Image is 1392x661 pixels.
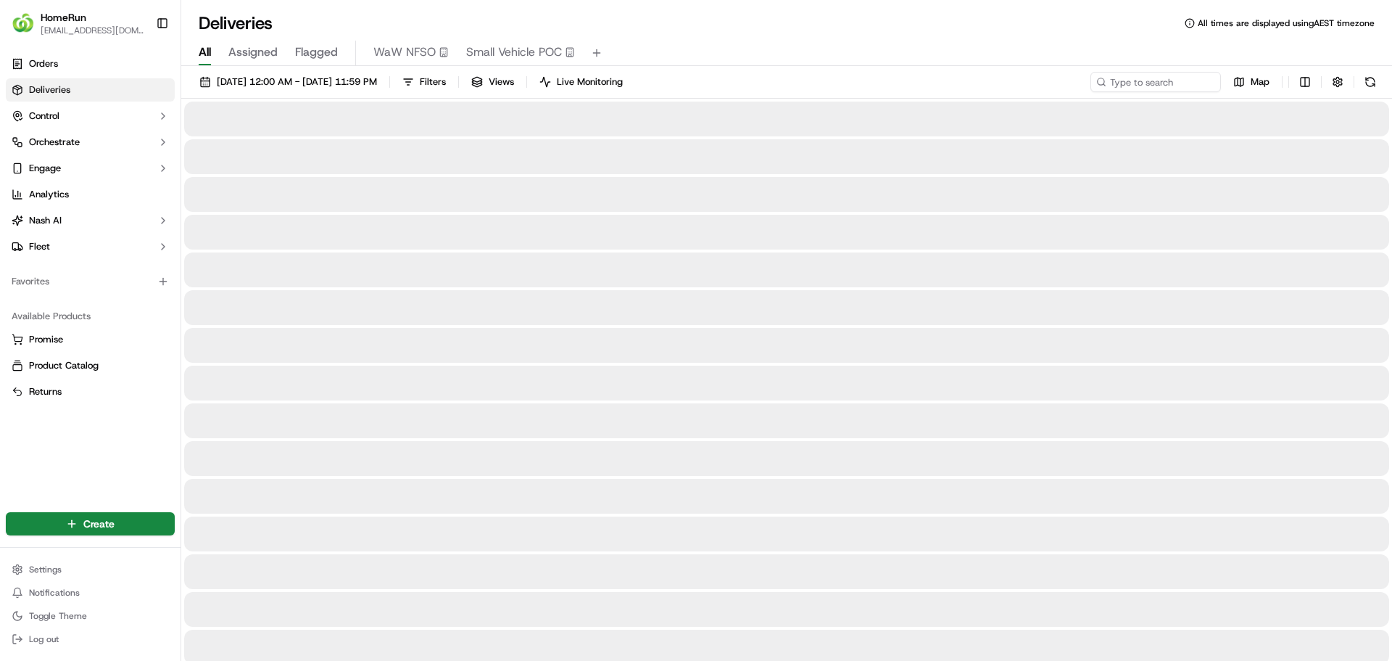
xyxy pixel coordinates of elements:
[6,354,175,377] button: Product Catalog
[557,75,623,89] span: Live Monitoring
[6,328,175,351] button: Promise
[29,240,50,253] span: Fleet
[6,380,175,403] button: Returns
[29,214,62,227] span: Nash AI
[1198,17,1375,29] span: All times are displayed using AEST timezone
[466,44,562,61] span: Small Vehicle POC
[6,131,175,154] button: Orchestrate
[6,305,175,328] div: Available Products
[29,83,70,97] span: Deliveries
[41,10,86,25] button: HomeRun
[29,633,59,645] span: Log out
[1251,75,1269,89] span: Map
[228,44,278,61] span: Assigned
[6,512,175,535] button: Create
[29,188,69,201] span: Analytics
[6,583,175,603] button: Notifications
[1090,72,1221,92] input: Type to search
[6,606,175,626] button: Toggle Theme
[6,559,175,580] button: Settings
[1227,72,1276,92] button: Map
[29,564,62,575] span: Settings
[12,12,35,35] img: HomeRun
[29,385,62,398] span: Returns
[1360,72,1380,92] button: Refresh
[12,333,169,346] a: Promise
[29,136,80,149] span: Orchestrate
[6,104,175,128] button: Control
[12,385,169,398] a: Returns
[533,72,629,92] button: Live Monitoring
[29,359,99,372] span: Product Catalog
[199,44,211,61] span: All
[6,78,175,102] a: Deliveries
[465,72,521,92] button: Views
[193,72,384,92] button: [DATE] 12:00 AM - [DATE] 11:59 PM
[199,12,273,35] h1: Deliveries
[373,44,436,61] span: WaW NFSO
[6,52,175,75] a: Orders
[420,75,446,89] span: Filters
[83,517,115,531] span: Create
[29,57,58,70] span: Orders
[29,587,80,599] span: Notifications
[6,270,175,293] div: Favorites
[6,209,175,232] button: Nash AI
[29,333,63,346] span: Promise
[41,25,144,36] button: [EMAIL_ADDRESS][DOMAIN_NAME]
[6,183,175,206] a: Analytics
[295,44,338,61] span: Flagged
[396,72,452,92] button: Filters
[29,110,59,123] span: Control
[6,6,150,41] button: HomeRunHomeRun[EMAIL_ADDRESS][DOMAIN_NAME]
[12,359,169,372] a: Product Catalog
[489,75,514,89] span: Views
[6,157,175,180] button: Engage
[6,629,175,649] button: Log out
[29,162,61,175] span: Engage
[6,235,175,258] button: Fleet
[217,75,377,89] span: [DATE] 12:00 AM - [DATE] 11:59 PM
[29,610,87,622] span: Toggle Theme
